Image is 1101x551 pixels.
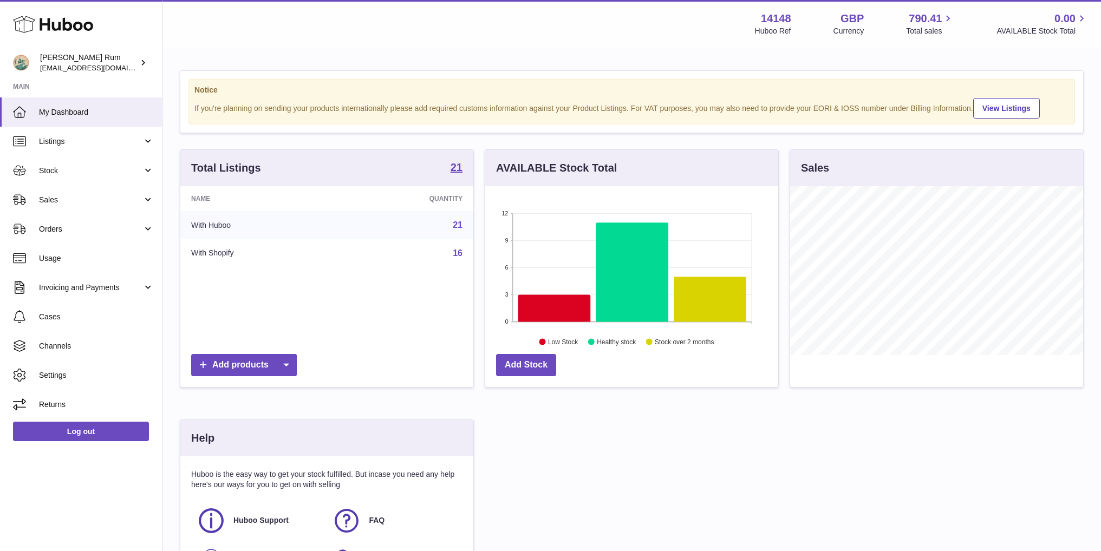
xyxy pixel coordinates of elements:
[496,161,617,175] h3: AVAILABLE Stock Total
[191,354,297,376] a: Add products
[191,161,261,175] h3: Total Listings
[180,239,338,267] td: With Shopify
[453,220,462,229] a: 21
[197,506,321,535] a: Huboo Support
[505,237,508,244] text: 9
[191,469,462,490] p: Huboo is the easy way to get your stock fulfilled. But incase you need any help here's our ways f...
[39,370,154,381] span: Settings
[1054,11,1076,26] span: 0.00
[39,224,142,234] span: Orders
[505,291,508,298] text: 3
[755,26,791,36] div: Huboo Ref
[13,422,149,441] a: Log out
[39,136,142,147] span: Listings
[548,338,578,346] text: Low Stock
[909,11,942,26] span: 790.41
[191,431,214,445] h3: Help
[833,26,864,36] div: Currency
[996,26,1088,36] span: AVAILABLE Stock Total
[505,318,508,325] text: 0
[906,11,954,36] a: 790.41 Total sales
[39,253,154,264] span: Usage
[451,162,462,173] strong: 21
[332,506,457,535] a: FAQ
[501,210,508,217] text: 12
[180,211,338,239] td: With Huboo
[841,11,864,26] strong: GBP
[39,312,154,322] span: Cases
[39,341,154,351] span: Channels
[39,399,154,410] span: Returns
[233,515,289,526] span: Huboo Support
[655,338,714,346] text: Stock over 2 months
[39,195,142,205] span: Sales
[39,107,154,117] span: My Dashboard
[194,96,1069,119] div: If you're planning on sending your products internationally please add required customs informati...
[505,264,508,271] text: 6
[973,98,1040,119] a: View Listings
[40,63,159,72] span: [EMAIL_ADDRESS][DOMAIN_NAME]
[369,515,385,526] span: FAQ
[801,161,829,175] h3: Sales
[597,338,636,346] text: Healthy stock
[13,55,29,71] img: mail@bartirum.wales
[180,186,338,211] th: Name
[906,26,954,36] span: Total sales
[451,162,462,175] a: 21
[453,248,462,258] a: 16
[496,354,556,376] a: Add Stock
[338,186,473,211] th: Quantity
[39,166,142,176] span: Stock
[40,53,138,73] div: [PERSON_NAME] Rum
[39,283,142,293] span: Invoicing and Payments
[761,11,791,26] strong: 14148
[996,11,1088,36] a: 0.00 AVAILABLE Stock Total
[194,85,1069,95] strong: Notice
